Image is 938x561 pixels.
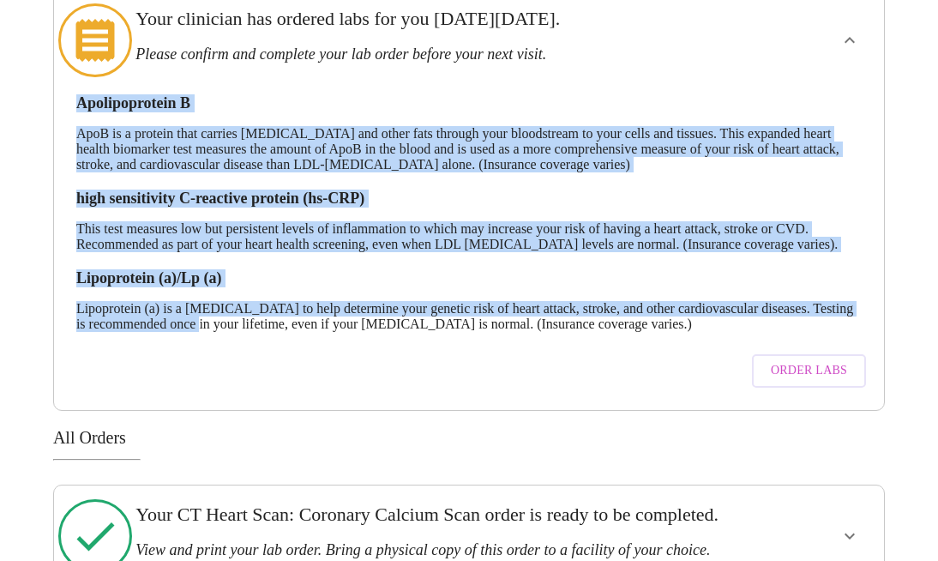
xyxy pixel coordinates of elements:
[76,221,862,252] p: This test measures low but persistent levels of inflammation to which may increase your risk of h...
[829,516,870,557] button: show more
[135,45,720,63] h3: Please confirm and complete your lab order before your next visit.
[76,301,862,332] p: Lipoprotein (a) is a [MEDICAL_DATA] to help determine your genetic risk of heart attack, stroke, ...
[771,360,847,382] span: Order Labs
[135,8,720,30] h3: Your clinician has ordered labs for you [DATE][DATE].
[76,190,862,208] h3: high sensitivity C-reactive protein (hs-CRP)
[829,20,870,61] button: show more
[76,126,862,172] p: ApoB is a protein that carries [MEDICAL_DATA] and other fats through your bloodstream to your cel...
[76,94,862,112] h3: Apolipoprotein B
[76,269,862,287] h3: Lipoprotein (a)/Lp (a)
[752,354,866,388] button: Order Labs
[135,541,720,559] h3: View and print your lab order. Bring a physical copy of this order to a facility of your choice.
[748,346,870,396] a: Order Labs
[53,428,885,448] h3: All Orders
[135,504,720,526] h3: Your CT Heart Scan: Coronary Calcium Scan order is ready to be completed.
